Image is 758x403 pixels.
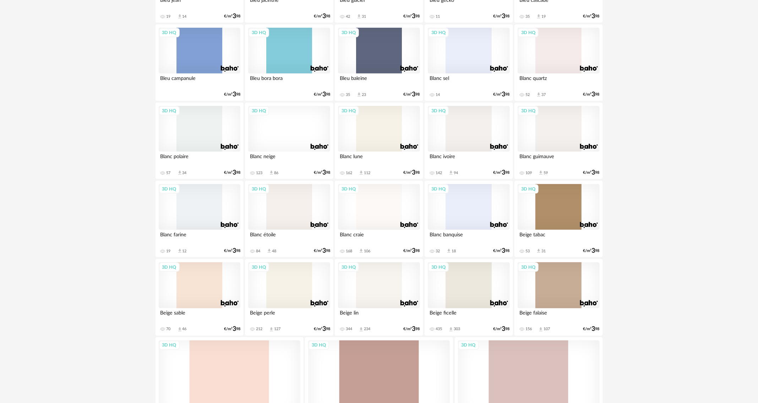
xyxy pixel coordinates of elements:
[364,249,370,254] div: 106
[514,181,602,258] a: 3D HQ Beige tabac 53 Download icon 31 €/m²398
[248,152,330,166] div: Blanc neige
[356,92,362,97] span: Download icon
[502,92,506,97] span: 3
[159,74,240,88] div: Bleu campanule
[518,263,539,272] div: 3D HQ
[583,92,600,97] div: €/m² 98
[493,14,510,19] div: €/m² 98
[233,248,236,253] span: 3
[544,327,550,332] div: 107
[256,249,260,254] div: 84
[338,263,359,272] div: 3D HQ
[428,263,449,272] div: 3D HQ
[338,28,359,37] div: 3D HQ
[428,106,449,115] div: 3D HQ
[502,14,506,19] span: 3
[224,248,240,253] div: €/m² 98
[404,14,420,19] div: €/m² 98
[359,170,364,176] span: Download icon
[404,92,420,97] div: €/m² 98
[592,14,595,19] span: 3
[314,248,330,253] div: €/m² 98
[256,327,262,332] div: 212
[156,181,244,258] a: 3D HQ Blanc farine 19 Download icon 12 €/m²398
[493,327,510,332] div: €/m² 98
[502,170,506,175] span: 3
[428,230,509,244] div: Blanc banquise
[541,92,546,97] div: 37
[362,14,366,19] div: 31
[248,230,330,244] div: Blanc étoile
[167,327,171,332] div: 70
[322,92,326,97] span: 3
[544,171,548,176] div: 59
[518,28,539,37] div: 3D HQ
[249,184,269,194] div: 3D HQ
[493,248,510,253] div: €/m² 98
[245,259,333,336] a: 3D HQ Beige perle 212 Download icon 127 €/m²398
[436,327,442,332] div: 435
[538,170,544,176] span: Download icon
[346,14,350,19] div: 42
[159,184,180,194] div: 3D HQ
[583,170,600,175] div: €/m² 98
[249,106,269,115] div: 3D HQ
[448,327,454,332] span: Download icon
[364,171,370,176] div: 112
[224,92,240,97] div: €/m² 98
[314,170,330,175] div: €/m² 98
[233,92,236,97] span: 3
[452,249,456,254] div: 18
[518,74,599,88] div: Blanc quartz
[364,327,370,332] div: 234
[446,248,452,254] span: Download icon
[314,327,330,332] div: €/m² 98
[428,184,449,194] div: 3D HQ
[362,92,366,97] div: 23
[159,152,240,166] div: Blanc polaire
[592,248,595,253] span: 3
[428,308,509,323] div: Beige ficelle
[412,248,416,253] span: 3
[167,171,171,176] div: 57
[159,28,180,37] div: 3D HQ
[514,259,602,336] a: 3D HQ Beige falaise 156 Download icon 107 €/m²398
[156,259,244,336] a: 3D HQ Beige sable 70 Download icon 46 €/m²398
[346,327,352,332] div: 344
[182,327,187,332] div: 46
[428,28,449,37] div: 3D HQ
[525,14,530,19] div: 35
[177,248,182,254] span: Download icon
[514,103,602,179] a: 3D HQ Blanc guimauve 109 Download icon 59 €/m²398
[338,74,420,88] div: Bleu baleine
[536,248,541,254] span: Download icon
[525,249,530,254] div: 53
[233,14,236,19] span: 3
[274,327,280,332] div: 127
[518,152,599,166] div: Blanc guimauve
[458,341,479,350] div: 3D HQ
[525,327,532,332] div: 156
[314,14,330,19] div: €/m² 98
[412,92,416,97] span: 3
[425,25,513,101] a: 3D HQ Blanc sel 14 €/m²398
[233,327,236,332] span: 3
[338,184,359,194] div: 3D HQ
[159,230,240,244] div: Blanc farine
[583,327,600,332] div: €/m² 98
[428,74,509,88] div: Blanc sel
[335,25,423,101] a: 3D HQ Bleu baleine 35 Download icon 23 €/m²398
[248,308,330,323] div: Beige perle
[425,181,513,258] a: 3D HQ Blanc banquise 32 Download icon 18 €/m²398
[245,25,333,101] a: 3D HQ Bleu bora bora €/m²398
[322,14,326,19] span: 3
[177,327,182,332] span: Download icon
[314,92,330,97] div: €/m² 98
[338,152,420,166] div: Blanc lune
[448,170,454,176] span: Download icon
[272,249,276,254] div: 48
[346,171,352,176] div: 162
[525,92,530,97] div: 52
[248,74,330,88] div: Bleu bora bora
[518,184,539,194] div: 3D HQ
